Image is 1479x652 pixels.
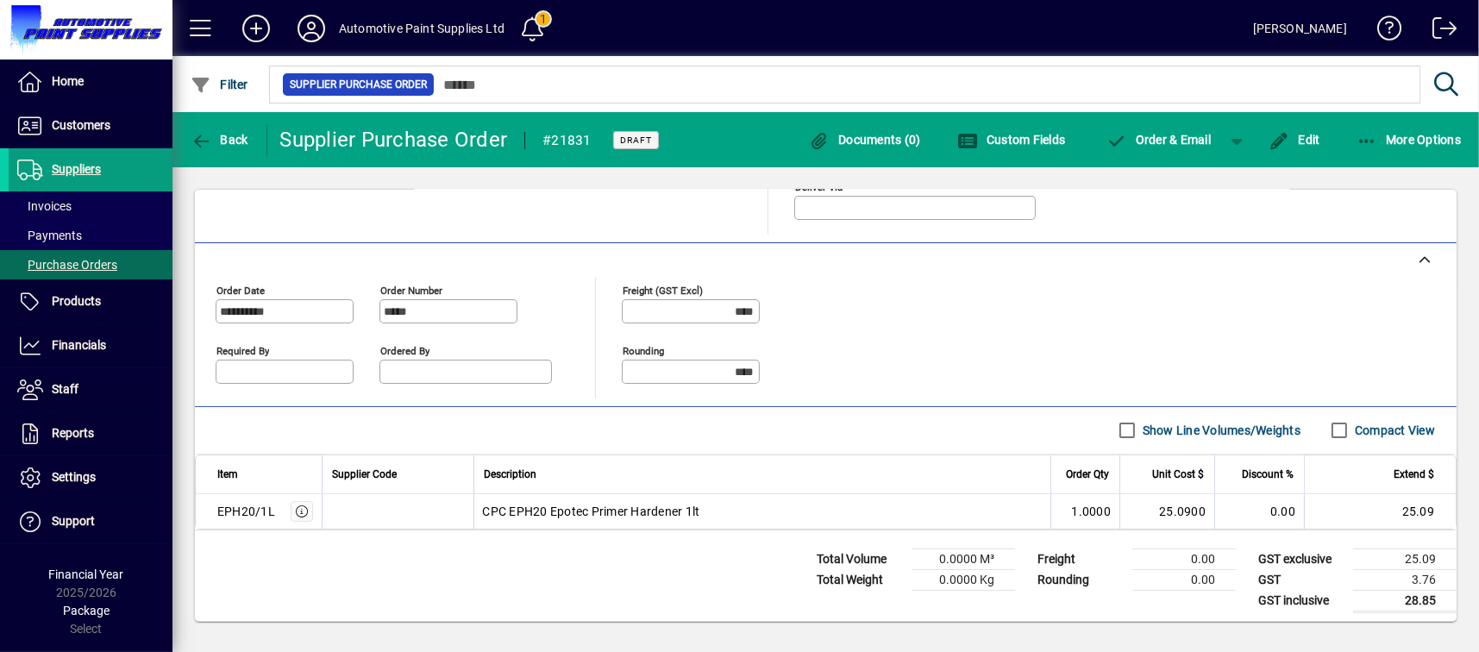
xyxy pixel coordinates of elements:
span: Package [63,604,110,618]
button: More Options [1352,124,1466,155]
span: CPC EPH20 Epotec Primer Hardener 1lt [483,503,700,520]
div: Automotive Paint Supplies Ltd [339,15,504,42]
span: Financials [52,338,106,352]
mat-label: Rounding [623,344,664,356]
span: Order Qty [1066,465,1109,484]
span: Customers [52,118,110,132]
button: Order & Email [1097,124,1219,155]
td: 0.00 [1132,549,1236,569]
td: 0.0000 M³ [912,549,1015,569]
mat-label: Freight (GST excl) [623,284,703,296]
span: Products [52,294,101,308]
span: Draft [620,135,652,146]
span: Home [52,74,84,88]
td: GST inclusive [1250,590,1353,611]
a: Products [9,280,172,323]
td: 0.00 [1214,494,1304,529]
td: GST exclusive [1250,549,1353,569]
mat-label: Order date [216,284,265,296]
app-page-header-button: Back [172,124,267,155]
span: Support [52,514,95,528]
td: 25.09 [1304,494,1456,529]
a: Purchase Orders [9,250,172,279]
button: Back [186,124,253,155]
button: Edit [1264,124,1325,155]
span: Custom Fields [957,133,1066,147]
span: Filter [191,78,248,91]
a: Knowledge Base [1364,3,1402,60]
span: Suppliers [52,162,101,176]
div: EPH20/1L [217,503,275,520]
span: Order & Email [1106,133,1211,147]
span: Financial Year [49,567,124,581]
mat-label: Required by [216,344,269,356]
td: 0.0000 Kg [912,569,1015,590]
a: Logout [1419,3,1457,60]
a: Financials [9,324,172,367]
td: 25.0900 [1119,494,1214,529]
span: Supplier Code [333,465,398,484]
a: Home [9,60,172,103]
td: GST [1250,569,1353,590]
td: Total Weight [808,569,912,590]
a: Invoices [9,191,172,221]
span: Edit [1269,133,1320,147]
button: Documents (0) [805,124,925,155]
span: Documents (0) [809,133,921,147]
td: 3.76 [1353,569,1457,590]
label: Compact View [1351,422,1435,439]
span: Reports [52,426,94,440]
button: Custom Fields [953,124,1070,155]
div: #21831 [542,127,592,154]
td: 28.85 [1353,590,1457,611]
td: Total Volume [808,549,912,569]
span: Supplier Purchase Order [290,76,427,93]
span: Discount % [1242,465,1294,484]
span: Unit Cost $ [1152,465,1204,484]
span: More Options [1357,133,1462,147]
span: Purchase Orders [17,258,117,272]
a: Settings [9,456,172,499]
mat-label: Ordered by [380,344,429,356]
button: Add [229,13,284,44]
span: Invoices [17,199,72,213]
a: Reports [9,412,172,455]
span: Description [485,465,537,484]
span: Back [191,133,248,147]
span: Item [217,465,238,484]
button: Profile [284,13,339,44]
td: 25.09 [1353,549,1457,569]
a: Support [9,500,172,543]
span: Extend $ [1394,465,1434,484]
a: Customers [9,104,172,147]
div: [PERSON_NAME] [1253,15,1347,42]
td: Rounding [1029,569,1132,590]
span: Staff [52,382,78,396]
a: Staff [9,368,172,411]
td: 1.0000 [1050,494,1119,529]
mat-label: Order number [380,284,442,296]
td: 0.00 [1132,569,1236,590]
td: Freight [1029,549,1132,569]
div: Supplier Purchase Order [280,126,508,154]
button: Filter [186,69,253,100]
label: Show Line Volumes/Weights [1139,422,1300,439]
a: Payments [9,221,172,250]
span: Settings [52,470,96,484]
span: Payments [17,229,82,242]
